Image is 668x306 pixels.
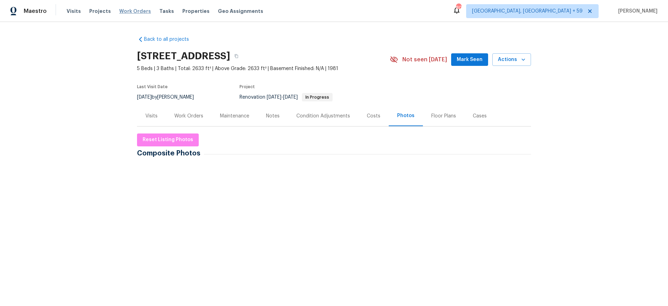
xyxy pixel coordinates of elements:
button: Reset Listing Photos [137,133,199,146]
span: - [267,95,298,100]
span: In Progress [303,95,332,99]
div: Floor Plans [431,113,456,120]
span: Properties [182,8,210,15]
button: Actions [492,53,531,66]
div: Condition Adjustments [296,113,350,120]
div: Maintenance [220,113,249,120]
span: [DATE] [137,95,152,100]
span: [DATE] [267,95,281,100]
span: Tasks [159,9,174,14]
span: Last Visit Date [137,85,168,89]
span: Project [240,85,255,89]
div: Photos [397,112,415,119]
span: Composite Photos [137,150,204,157]
span: Reset Listing Photos [143,136,193,144]
span: Maestro [24,8,47,15]
span: [PERSON_NAME] [615,8,658,15]
span: Renovation [240,95,333,100]
span: [GEOGRAPHIC_DATA], [GEOGRAPHIC_DATA] + 59 [472,8,583,15]
button: Mark Seen [451,53,488,66]
span: Projects [89,8,111,15]
span: Geo Assignments [218,8,263,15]
span: 5 Beds | 3 Baths | Total: 2633 ft² | Above Grade: 2633 ft² | Basement Finished: N/A | 1981 [137,65,390,72]
div: Notes [266,113,280,120]
div: Visits [145,113,158,120]
span: Not seen [DATE] [402,56,447,63]
button: Copy Address [230,50,243,62]
div: Work Orders [174,113,203,120]
div: Cases [473,113,487,120]
div: Costs [367,113,380,120]
span: Visits [67,8,81,15]
span: Mark Seen [457,55,483,64]
h2: [STREET_ADDRESS] [137,53,230,60]
span: [DATE] [283,95,298,100]
a: Back to all projects [137,36,204,43]
span: Work Orders [119,8,151,15]
div: 801 [456,4,461,11]
span: Actions [498,55,525,64]
div: by [PERSON_NAME] [137,93,202,101]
